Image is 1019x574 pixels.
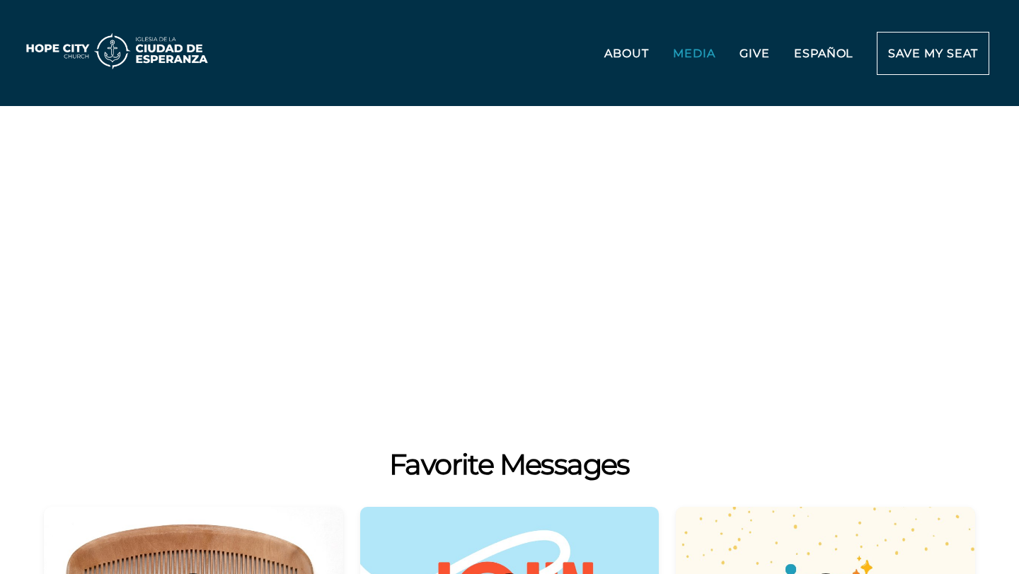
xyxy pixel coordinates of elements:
[594,33,660,74] a: About
[877,32,989,75] a: Save my seat
[304,187,715,230] h1: Hear our heart
[729,33,781,74] a: Give
[280,248,739,295] h3: Check out the latest messages, find inspiration from online-only content, and hear some of the me...
[14,30,219,72] img: 11035415_1725x350_500.png
[662,33,726,74] a: Media
[35,450,984,479] h2: Favorite Messages
[783,33,864,74] a: Español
